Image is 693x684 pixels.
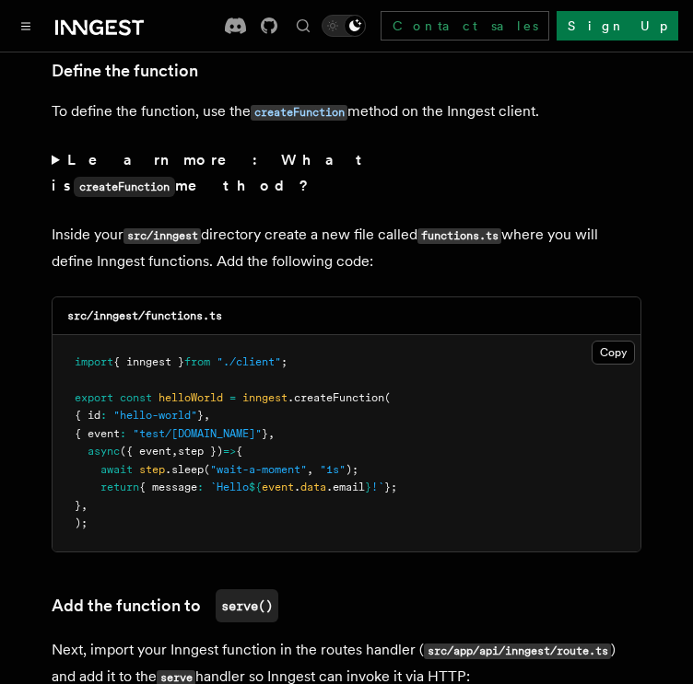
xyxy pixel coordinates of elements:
[15,15,37,37] button: Toggle navigation
[52,151,370,194] strong: Learn more: What is method?
[249,481,262,493] span: ${
[52,99,641,125] p: To define the function, use the method on the Inngest client.
[123,228,201,244] code: src/inngest
[133,427,262,440] span: "test/[DOMAIN_NAME]"
[52,58,198,84] a: Define the function
[223,445,236,458] span: =>
[557,11,678,41] a: Sign Up
[100,481,139,493] span: return
[159,391,223,404] span: helloWorld
[417,228,501,244] code: functions.ts
[381,11,549,41] a: Contact sales
[52,222,641,274] p: Inside your directory create a new file called where you will define Inngest functions. Add the f...
[52,147,641,200] summary: Learn more: What iscreateFunctionmethod?
[326,481,365,493] span: .email
[75,355,113,368] span: import
[384,481,397,493] span: };
[288,391,384,404] span: .createFunction
[100,463,133,476] span: await
[52,589,278,622] a: Add the function toserve()
[74,177,175,197] code: createFunction
[592,341,635,365] button: Copy
[320,463,346,476] span: "1s"
[371,481,384,493] span: !`
[197,409,204,422] span: }
[75,409,100,422] span: { id
[365,481,371,493] span: }
[251,102,347,120] a: createFunction
[75,499,81,512] span: }
[165,463,204,476] span: .sleep
[217,355,281,368] span: "./client"
[75,427,120,440] span: { event
[113,355,184,368] span: { inngest }
[236,445,242,458] span: {
[184,355,210,368] span: from
[229,391,236,404] span: =
[81,499,88,512] span: ,
[216,589,278,622] code: serve()
[204,463,210,476] span: (
[113,409,197,422] span: "hello-world"
[204,409,210,422] span: ,
[67,309,222,322] code: src/inngest/functions.ts
[75,391,113,404] span: export
[139,463,165,476] span: step
[210,463,307,476] span: "wait-a-moment"
[88,445,120,458] span: async
[294,481,300,493] span: .
[251,105,347,121] code: createFunction
[100,409,107,422] span: :
[139,481,197,493] span: { message
[292,15,314,37] button: Find something...
[120,445,171,458] span: ({ event
[178,445,223,458] span: step })
[384,391,391,404] span: (
[300,481,326,493] span: data
[307,463,313,476] span: ,
[242,391,288,404] span: inngest
[262,481,294,493] span: event
[424,643,611,659] code: src/app/api/inngest/route.ts
[197,481,204,493] span: :
[171,445,178,458] span: ,
[120,427,126,440] span: :
[281,355,288,368] span: ;
[268,427,275,440] span: ,
[346,463,358,476] span: );
[210,481,249,493] span: `Hello
[262,427,268,440] span: }
[75,516,88,529] span: );
[322,15,366,37] button: Toggle dark mode
[120,391,152,404] span: const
